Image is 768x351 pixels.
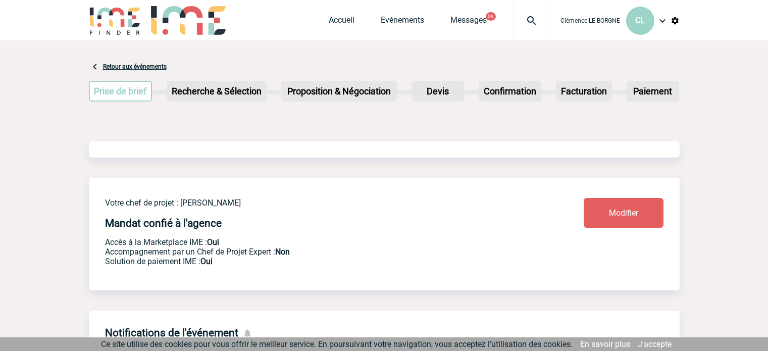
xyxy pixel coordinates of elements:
[557,82,611,101] p: Facturation
[101,339,573,349] span: Ce site utilise des cookies pour vous offrir le meilleur service. En poursuivant votre navigation...
[638,339,672,349] a: J'accepte
[480,82,540,101] p: Confirmation
[168,82,266,101] p: Recherche & Sélection
[609,208,638,218] span: Modifier
[103,63,167,70] a: Retour aux événements
[90,82,151,101] p: Prise de brief
[89,6,141,35] img: IME-Finder
[381,15,424,29] a: Evénements
[635,16,645,25] span: CL
[105,257,524,266] p: Conformité aux process achat client, Prise en charge de la facturation, Mutualisation de plusieur...
[105,247,524,257] p: Prestation payante
[105,237,524,247] p: Accès à la Marketplace IME :
[207,237,219,247] b: Oui
[560,17,620,24] span: Clémence LE BORGNE
[329,15,354,29] a: Accueil
[200,257,213,266] b: Oui
[282,82,396,101] p: Proposition & Négociation
[105,198,524,208] p: Votre chef de projet : [PERSON_NAME]
[450,15,487,29] a: Messages
[413,82,463,101] p: Devis
[580,339,630,349] a: En savoir plus
[105,217,222,229] h4: Mandat confié à l'agence
[628,82,678,101] p: Paiement
[486,12,496,21] button: 29
[105,327,238,339] h4: Notifications de l'événement
[275,247,290,257] b: Non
